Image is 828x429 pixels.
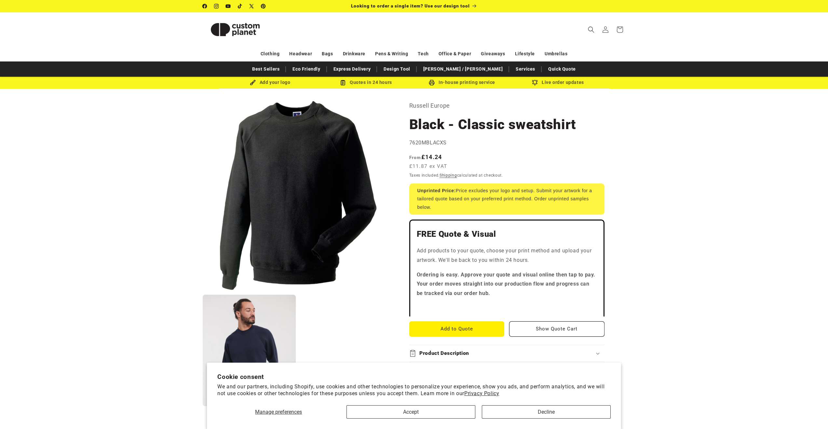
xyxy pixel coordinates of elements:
a: Clothing [261,48,280,60]
a: Services [512,63,538,75]
p: We and our partners, including Shopify, use cookies and other technologies to personalize your ex... [217,383,611,397]
img: In-house printing [429,80,435,86]
media-gallery: Gallery Viewer [203,101,393,407]
p: Russell Europe [409,101,604,111]
div: Quotes in 24 hours [318,78,414,87]
img: Custom Planet [203,15,268,44]
p: Add products to your quote, choose your print method and upload your artwork. We'll be back to yo... [417,246,597,265]
a: Quick Quote [545,63,579,75]
span: From [409,155,421,160]
span: £11.87 ex VAT [409,163,447,170]
strong: £14.24 [409,154,442,160]
div: Price excludes your logo and setup. Submit your artwork for a tailored quote based on your prefer... [409,183,604,215]
button: Show Quote Cart [509,321,604,337]
img: Brush Icon [250,80,256,86]
a: Giveaways [481,48,505,60]
a: [PERSON_NAME] / [PERSON_NAME] [420,63,506,75]
a: Best Sellers [249,63,283,75]
h2: Cookie consent [217,373,611,381]
span: Looking to order a single item? Use our design tool [351,3,470,8]
h1: Black - Classic sweatshirt [409,116,604,133]
a: Eco Friendly [289,63,323,75]
a: Express Delivery [330,63,374,75]
a: Pens & Writing [375,48,408,60]
summary: Search [584,22,598,37]
a: Office & Paper [439,48,471,60]
iframe: Customer reviews powered by Trustpilot [417,303,597,310]
a: Umbrellas [545,48,567,60]
div: Live order updates [510,78,606,87]
a: Design Tool [380,63,414,75]
img: Order updates [532,80,538,86]
h2: Product Description [419,350,469,357]
a: Custom Planet [200,12,270,47]
button: Add to Quote [409,321,505,337]
strong: Unprinted Price: [417,188,456,193]
strong: Ordering is easy. Approve your quote and visual online then tap to pay. Your order moves straight... [417,272,596,297]
button: Decline [482,405,611,419]
a: Tech [418,48,428,60]
a: Headwear [289,48,312,60]
summary: Measurements [409,362,604,379]
span: Manage preferences [255,409,302,415]
span: 7620MBLACXS [409,140,447,146]
div: In-house printing service [414,78,510,87]
button: Accept [346,405,475,419]
summary: Product Description [409,345,604,362]
div: Add your logo [222,78,318,87]
div: Taxes included. calculated at checkout. [409,172,604,179]
h2: FREE Quote & Visual [417,229,597,239]
a: Drinkware [343,48,365,60]
a: Shipping [440,173,457,178]
a: Lifestyle [515,48,535,60]
a: Bags [322,48,333,60]
button: Manage preferences [217,405,340,419]
a: Privacy Policy [464,390,499,396]
img: Order Updates Icon [340,80,346,86]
